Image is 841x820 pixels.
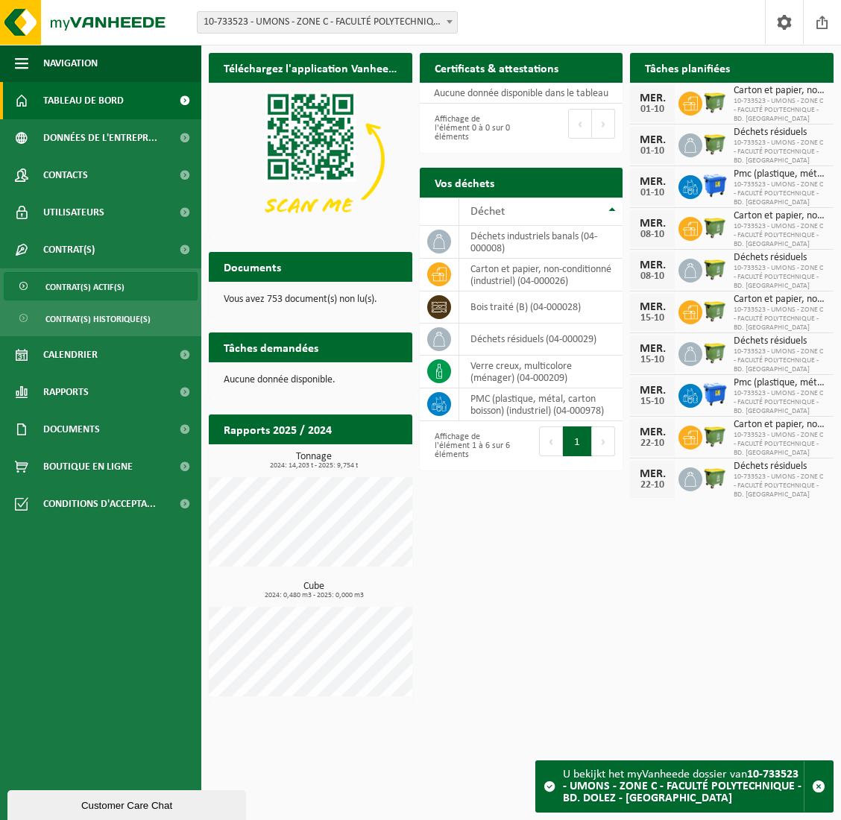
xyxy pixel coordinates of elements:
[592,109,615,139] button: Next
[459,356,623,388] td: verre creux, multicolore (ménager) (04-000209)
[43,231,95,268] span: Contrat(s)
[43,373,89,411] span: Rapports
[734,294,826,306] span: Carton et papier, non-conditionné (industriel)
[637,218,667,230] div: MER.
[734,97,826,124] span: 10-733523 - UMONS - ZONE C - FACULTÉ POLYTECHNIQUE - BD. [GEOGRAPHIC_DATA]
[734,377,826,389] span: Pmc (plastique, métal, carton boisson) (industriel)
[45,273,125,301] span: Contrat(s) actif(s)
[637,301,667,313] div: MER.
[420,83,623,104] td: Aucune donnée disponible dans le tableau
[427,425,514,467] div: Affichage de l'élément 1 à 6 sur 6 éléments
[734,419,826,431] span: Carton et papier, non-conditionné (industriel)
[702,131,728,157] img: WB-1100-HPE-GN-50
[539,426,563,456] button: Previous
[702,340,728,365] img: WB-1100-HPE-GN-50
[734,306,826,332] span: 10-733523 - UMONS - ZONE C - FACULTÉ POLYTECHNIQUE - BD. [GEOGRAPHIC_DATA]
[568,109,592,139] button: Previous
[734,335,826,347] span: Déchets résiduels
[43,119,157,157] span: Données de l'entrepr...
[637,134,667,146] div: MER.
[43,194,104,231] span: Utilisateurs
[43,448,133,485] span: Boutique en ligne
[592,426,615,456] button: Next
[637,146,667,157] div: 01-10
[209,332,333,362] h2: Tâches demandées
[459,226,623,259] td: déchets industriels banals (04-000008)
[637,438,667,449] div: 22-10
[209,252,296,281] h2: Documents
[734,180,826,207] span: 10-733523 - UMONS - ZONE C - FACULTÉ POLYTECHNIQUE - BD. [GEOGRAPHIC_DATA]
[283,444,411,473] a: Consulter les rapports
[420,168,509,197] h2: Vos déchets
[637,468,667,480] div: MER.
[637,385,667,397] div: MER.
[702,173,728,198] img: WB-1100-HPE-BE-01
[734,264,826,291] span: 10-733523 - UMONS - ZONE C - FACULTÉ POLYTECHNIQUE - BD. [GEOGRAPHIC_DATA]
[563,761,804,812] div: U bekijkt het myVanheede dossier van
[43,45,98,82] span: Navigation
[43,485,156,523] span: Conditions d'accepta...
[702,465,728,491] img: WB-1100-HPE-GN-50
[420,53,573,82] h2: Certificats & attestations
[209,83,412,236] img: Download de VHEPlus App
[198,12,457,33] span: 10-733523 - UMONS - ZONE C - FACULTÉ POLYTECHNIQUE - BD. DOLEZ - MONS
[637,104,667,115] div: 01-10
[4,304,198,332] a: Contrat(s) historique(s)
[43,336,98,373] span: Calendrier
[734,461,826,473] span: Déchets résiduels
[637,271,667,282] div: 08-10
[637,355,667,365] div: 15-10
[637,426,667,438] div: MER.
[702,89,728,115] img: WB-1100-HPE-GN-50
[459,291,623,324] td: bois traité (B) (04-000028)
[734,473,826,499] span: 10-733523 - UMONS - ZONE C - FACULTÉ POLYTECHNIQUE - BD. [GEOGRAPHIC_DATA]
[637,230,667,240] div: 08-10
[630,53,745,82] h2: Tâches planifiées
[637,176,667,188] div: MER.
[43,157,88,194] span: Contacts
[224,294,397,305] p: Vous avez 753 document(s) non lu(s).
[734,168,826,180] span: Pmc (plastique, métal, carton boisson) (industriel)
[216,581,412,599] h3: Cube
[4,272,198,300] a: Contrat(s) actif(s)
[637,397,667,407] div: 15-10
[637,343,667,355] div: MER.
[216,592,412,599] span: 2024: 0,480 m3 - 2025: 0,000 m3
[209,53,412,82] h2: Téléchargez l'application Vanheede+ maintenant!
[43,82,124,119] span: Tableau de bord
[637,480,667,491] div: 22-10
[459,259,623,291] td: carton et papier, non-conditionné (industriel) (04-000026)
[216,452,412,470] h3: Tonnage
[216,462,412,470] span: 2024: 14,203 t - 2025: 9,754 t
[459,324,623,356] td: déchets résiduels (04-000029)
[702,382,728,407] img: WB-1100-HPE-BE-01
[734,389,826,416] span: 10-733523 - UMONS - ZONE C - FACULTÉ POLYTECHNIQUE - BD. [GEOGRAPHIC_DATA]
[637,92,667,104] div: MER.
[637,313,667,324] div: 15-10
[702,298,728,324] img: WB-1100-HPE-GN-50
[734,127,826,139] span: Déchets résiduels
[563,426,592,456] button: 1
[702,256,728,282] img: WB-1100-HPE-GN-50
[470,206,505,218] span: Déchet
[209,414,347,444] h2: Rapports 2025 / 2024
[734,347,826,374] span: 10-733523 - UMONS - ZONE C - FACULTÉ POLYTECHNIQUE - BD. [GEOGRAPHIC_DATA]
[734,431,826,458] span: 10-733523 - UMONS - ZONE C - FACULTÉ POLYTECHNIQUE - BD. [GEOGRAPHIC_DATA]
[459,388,623,421] td: PMC (plastique, métal, carton boisson) (industriel) (04-000978)
[427,107,514,149] div: Affichage de l'élément 0 à 0 sur 0 éléments
[637,188,667,198] div: 01-10
[734,85,826,97] span: Carton et papier, non-conditionné (industriel)
[7,787,249,820] iframe: chat widget
[702,423,728,449] img: WB-1100-HPE-GN-50
[224,375,397,385] p: Aucune donnée disponible.
[43,411,100,448] span: Documents
[734,222,826,249] span: 10-733523 - UMONS - ZONE C - FACULTÉ POLYTECHNIQUE - BD. [GEOGRAPHIC_DATA]
[734,210,826,222] span: Carton et papier, non-conditionné (industriel)
[197,11,458,34] span: 10-733523 - UMONS - ZONE C - FACULTÉ POLYTECHNIQUE - BD. DOLEZ - MONS
[637,259,667,271] div: MER.
[45,305,151,333] span: Contrat(s) historique(s)
[563,769,801,804] strong: 10-733523 - UMONS - ZONE C - FACULTÉ POLYTECHNIQUE - BD. DOLEZ - [GEOGRAPHIC_DATA]
[734,139,826,165] span: 10-733523 - UMONS - ZONE C - FACULTÉ POLYTECHNIQUE - BD. [GEOGRAPHIC_DATA]
[702,215,728,240] img: WB-1100-HPE-GN-50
